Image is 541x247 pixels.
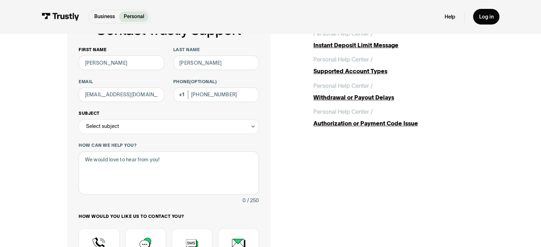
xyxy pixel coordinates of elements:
[119,11,148,22] a: Personal
[79,55,164,70] input: Alex
[86,122,119,131] div: Select subject
[79,87,164,102] input: alex@mail.com
[313,107,474,128] a: Personal Help Center /Authorization or Payment Code Issue
[313,67,474,76] div: Supported Account Types
[313,107,373,116] div: Personal Help Center /
[313,81,373,90] div: Personal Help Center /
[313,29,474,49] a: Personal Help Center /Instant Deposit Limit Message
[90,11,120,22] a: Business
[79,47,164,53] label: First name
[247,196,259,205] div: / 250
[79,214,259,219] label: How would you like us to contact you?
[313,55,373,64] div: Personal Help Center /
[79,111,259,116] label: Subject
[124,13,144,20] p: Personal
[173,79,259,85] label: Phone
[243,196,246,205] div: 0
[313,93,474,102] div: Withdrawal or Payout Delays
[173,55,259,70] input: Howard
[42,13,79,21] img: Trustly Logo
[313,55,474,75] a: Personal Help Center /Supported Account Types
[79,119,259,134] div: Select subject
[313,81,474,102] a: Personal Help Center /Withdrawal or Payout Delays
[189,79,217,84] span: (Optional)
[313,41,474,50] div: Instant Deposit Limit Message
[445,14,455,20] a: Help
[479,14,493,20] div: Log in
[473,9,499,24] a: Log in
[313,119,474,128] div: Authorization or Payment Code Issue
[94,13,115,20] p: Business
[79,143,259,148] label: How can we help you?
[173,87,259,102] input: (555) 555-5555
[173,47,259,53] label: Last name
[313,29,373,38] div: Personal Help Center /
[79,79,164,85] label: Email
